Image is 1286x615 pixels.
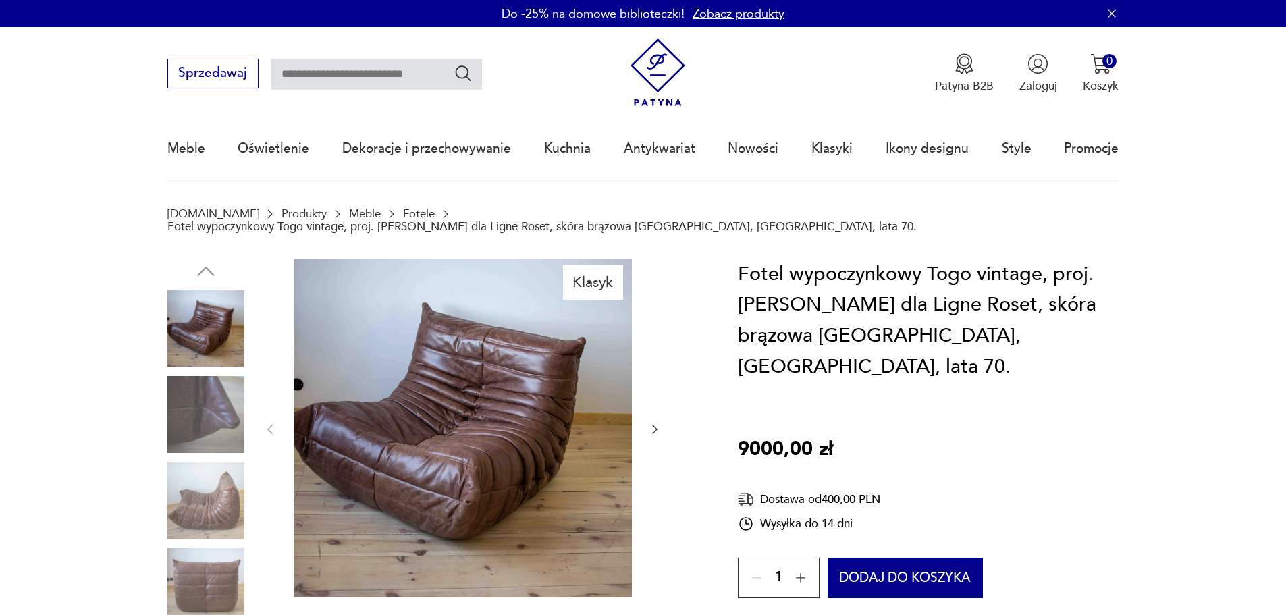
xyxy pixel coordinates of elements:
a: Oświetlenie [238,117,309,180]
a: Fotele [403,207,435,220]
a: Sprzedawaj [167,69,259,80]
a: Zobacz produkty [693,5,784,22]
div: Dostawa od 400,00 PLN [738,491,880,508]
img: Ikonka użytkownika [1027,53,1048,74]
h1: Fotel wypoczynkowy Togo vintage, proj. [PERSON_NAME] dla Ligne Roset, skóra brązowa [GEOGRAPHIC_D... [738,259,1119,382]
a: Dekoracje i przechowywanie [342,117,511,180]
a: Nowości [728,117,778,180]
button: Patyna B2B [935,53,994,94]
button: Dodaj do koszyka [828,558,984,598]
p: Koszyk [1083,78,1119,94]
img: Ikona medalu [954,53,975,74]
img: Zdjęcie produktu Fotel wypoczynkowy Togo vintage, proj. M. Ducaroy dla Ligne Roset, skóra brązowa... [294,259,632,597]
a: Ikony designu [886,117,969,180]
a: Antykwariat [624,117,695,180]
p: Patyna B2B [935,78,994,94]
img: Zdjęcie produktu Fotel wypoczynkowy Togo vintage, proj. M. Ducaroy dla Ligne Roset, skóra brązowa... [167,290,244,367]
img: Patyna - sklep z meblami i dekoracjami vintage [624,38,692,107]
button: 0Koszyk [1083,53,1119,94]
button: Sprzedawaj [167,59,259,88]
div: Klasyk [563,265,623,299]
a: [DOMAIN_NAME] [167,207,259,220]
p: Do -25% na domowe biblioteczki! [502,5,685,22]
img: Ikona dostawy [738,491,754,508]
div: 0 [1102,54,1117,68]
img: Zdjęcie produktu Fotel wypoczynkowy Togo vintage, proj. M. Ducaroy dla Ligne Roset, skóra brązowa... [167,376,244,453]
a: Meble [167,117,205,180]
button: Zaloguj [1019,53,1057,94]
a: Produkty [282,207,327,220]
img: Ikona koszyka [1090,53,1111,74]
div: Wysyłka do 14 dni [738,516,880,532]
a: Promocje [1064,117,1119,180]
a: Ikona medaluPatyna B2B [935,53,994,94]
a: Klasyki [811,117,853,180]
p: 9000,00 zł [738,434,833,465]
p: Zaloguj [1019,78,1057,94]
a: Style [1002,117,1032,180]
a: Kuchnia [544,117,591,180]
span: 1 [775,572,782,583]
button: Szukaj [454,63,473,83]
img: Zdjęcie produktu Fotel wypoczynkowy Togo vintage, proj. M. Ducaroy dla Ligne Roset, skóra brązowa... [167,462,244,539]
p: Fotel wypoczynkowy Togo vintage, proj. [PERSON_NAME] dla Ligne Roset, skóra brązowa [GEOGRAPHIC_D... [167,220,917,233]
a: Meble [349,207,381,220]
